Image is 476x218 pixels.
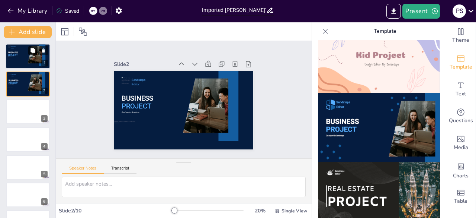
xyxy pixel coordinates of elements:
div: 5 [6,155,50,180]
div: 1 [6,44,50,69]
span: PROJECT [128,65,156,89]
div: 4 [6,127,50,152]
div: Layout [59,26,71,38]
img: thumb-10.png [318,93,440,162]
span: Developed by Sendsteps [9,84,14,85]
div: 3 [6,99,50,124]
div: Slide 2 [146,27,198,67]
div: 3 [41,115,48,122]
input: Insert title [202,5,266,16]
span: Sendsteps [152,52,165,63]
span: BUSINESS [8,51,18,54]
span: PROJECT [8,54,18,56]
div: Add text boxes [446,76,476,103]
span: Editor [150,56,158,63]
span: Single View [282,208,307,214]
div: 2 [41,88,48,94]
span: Sendsteps [11,46,16,47]
span: Developed by Sendsteps [126,72,141,85]
div: 6 [6,183,50,207]
span: Position [78,27,87,36]
button: Transcript [104,166,137,174]
div: Slide 2 / 10 [59,207,172,214]
span: PROJECT [9,82,18,84]
img: thumb-9.png [318,24,440,93]
span: Text [456,90,466,98]
button: Export to PowerPoint [386,4,401,19]
div: 4 [41,143,48,150]
button: My Library [6,5,51,17]
div: Add images, graphics, shapes or video [446,130,476,157]
span: Editor [12,75,14,76]
button: Delete Slide [39,46,48,55]
div: Add ready made slides [446,49,476,76]
button: P S [453,4,466,19]
div: P S [453,4,466,18]
span: Questions [449,117,473,125]
span: Template [450,63,472,71]
div: Change the overall theme [446,22,476,49]
span: Media [454,143,468,152]
button: Duplicate Slide [28,46,37,55]
div: Add charts and graphs [446,157,476,183]
span: BUSINESS [9,79,19,82]
span: Charts [453,172,469,180]
div: Add a table [446,183,476,210]
span: Theme [452,36,469,44]
div: 20 % [251,207,269,214]
div: 2 [6,72,50,96]
span: BUSINESS [132,59,163,84]
div: 1 [41,60,48,67]
div: Saved [56,7,79,15]
span: Table [454,197,467,205]
span: Editor [11,47,14,48]
div: Get real-time input from your audience [446,103,476,130]
span: Sendsteps [12,74,16,75]
p: Template [331,22,438,40]
div: 5 [41,171,48,177]
button: Speaker Notes [62,166,104,174]
button: Add slide [4,26,52,38]
button: Present [402,4,440,19]
div: 6 [41,198,48,205]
